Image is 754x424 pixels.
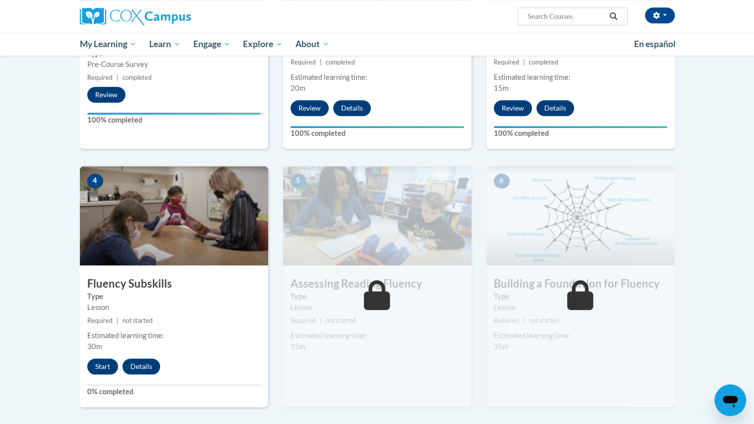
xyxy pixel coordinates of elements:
a: En español [628,34,682,55]
span: | [523,59,525,66]
div: Your progress [494,126,667,128]
div: Your progress [290,126,464,128]
span: Engage [193,38,231,50]
span: En español [634,39,676,49]
button: Details [536,100,574,116]
span: 4 [87,174,103,188]
span: 20m [290,84,305,92]
button: Details [122,359,160,374]
span: not started [529,317,559,324]
span: completed [326,59,355,66]
label: Type [290,291,464,302]
div: Your progress [87,113,261,115]
a: About [289,33,336,56]
span: 15m [290,342,305,351]
div: Estimated learning time: [494,72,667,83]
span: not started [326,317,356,324]
iframe: Button to launch messaging window [714,384,746,416]
span: | [320,59,322,66]
a: My Learning [73,33,143,56]
span: 5 [290,174,306,188]
span: not started [122,317,153,324]
button: Start [87,359,118,374]
div: Lesson [87,302,261,313]
div: Lesson [494,302,667,313]
span: | [523,317,525,324]
span: 35m [494,342,509,351]
span: Explore [243,38,283,50]
span: | [116,317,118,324]
label: 0% completed [87,386,261,397]
div: Estimated learning time: [290,72,464,83]
a: Explore [236,33,289,56]
a: Learn [143,33,187,56]
h3: Fluency Subskills [80,276,268,292]
span: 30m [87,342,102,351]
img: Course Image [283,166,471,265]
span: Required [290,59,316,66]
a: Cox Campus [80,7,268,25]
div: Estimated learning time: [290,330,464,341]
input: Search Courses [526,10,606,22]
button: Review [494,100,532,116]
button: Account Settings [645,7,675,23]
span: completed [122,74,152,81]
button: Search [606,10,621,22]
div: Estimated learning time: [494,330,667,341]
h3: Building a Foundation for Fluency [486,276,675,292]
label: 100% completed [87,115,261,125]
img: Course Image [80,166,268,265]
span: Learn [149,38,180,50]
h3: Assessing Reading Fluency [283,276,471,292]
img: Cox Campus [80,7,191,25]
span: Required [494,59,519,66]
div: Lesson [290,302,464,313]
label: Type [87,291,261,302]
div: Estimated learning time: [87,330,261,341]
span: | [320,317,322,324]
button: Review [87,87,125,103]
span: My Learning [79,38,136,50]
span: 6 [494,174,510,188]
div: Main menu [65,33,690,56]
button: Review [290,100,329,116]
span: About [295,38,329,50]
img: Course Image [486,166,675,265]
span: Required [494,317,519,324]
span: Required [290,317,316,324]
span: 15m [494,84,509,92]
span: completed [529,59,558,66]
span: Required [87,74,113,81]
label: 100% completed [290,128,464,139]
button: Details [333,100,371,116]
div: Pre-Course Survey [87,59,261,70]
span: Required [87,317,113,324]
label: 100% completed [494,128,667,139]
a: Engage [187,33,237,56]
label: Type [494,291,667,302]
span: | [116,74,118,81]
